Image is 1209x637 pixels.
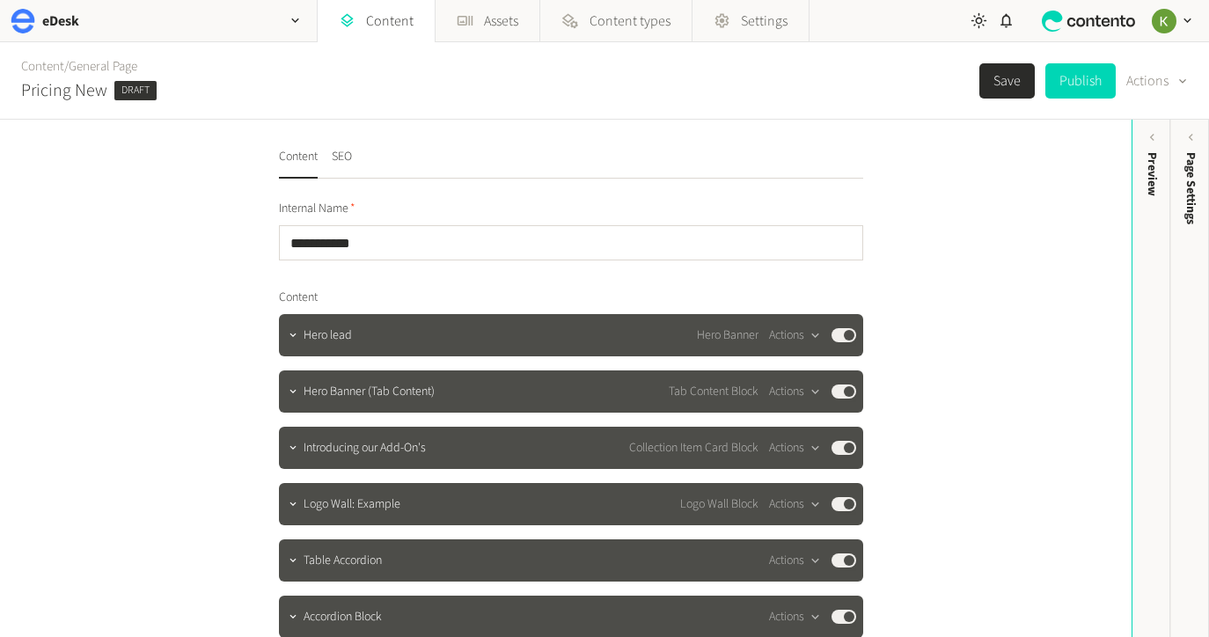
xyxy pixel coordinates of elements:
[769,437,821,458] button: Actions
[304,383,435,401] span: Hero Banner (Tab Content)
[1045,63,1116,99] button: Publish
[114,81,157,100] span: Draft
[1126,63,1188,99] button: Actions
[11,9,35,33] img: eDesk
[629,439,758,458] span: Collection Item Card Block
[279,289,318,307] span: Content
[304,552,382,570] span: Table Accordion
[1143,152,1161,196] div: Preview
[769,381,821,402] button: Actions
[279,200,355,218] span: Internal Name
[304,608,382,626] span: Accordion Block
[769,494,821,515] button: Actions
[680,495,758,514] span: Logo Wall Block
[21,57,64,76] a: Content
[697,326,758,345] span: Hero Banner
[1182,152,1200,224] span: Page Settings
[769,550,821,571] button: Actions
[979,63,1035,99] button: Save
[769,606,821,627] button: Actions
[332,148,352,179] button: SEO
[304,495,400,514] span: Logo Wall: Example
[769,325,821,346] button: Actions
[741,11,788,32] span: Settings
[64,57,69,76] span: /
[304,439,426,458] span: Introducing our Add-On's
[279,148,318,179] button: Content
[21,77,107,104] h2: Pricing New
[669,383,758,401] span: Tab Content Block
[304,326,352,345] span: Hero lead
[590,11,670,32] span: Content types
[69,57,137,76] a: General Page
[42,11,79,32] h2: eDesk
[1152,9,1176,33] img: Keelin Terry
